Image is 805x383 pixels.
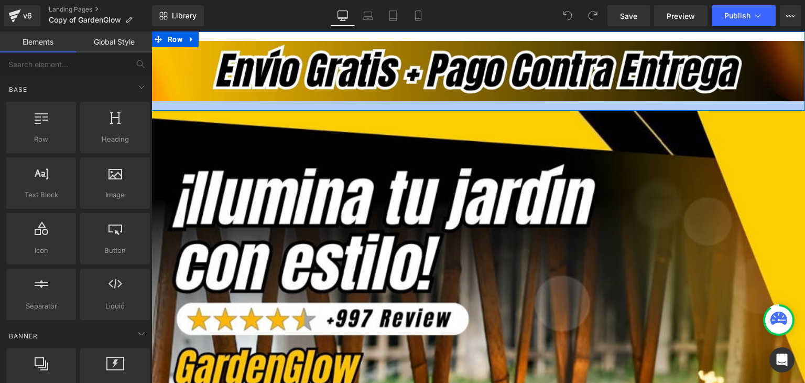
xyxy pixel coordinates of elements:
span: Liquid [83,301,147,312]
span: Icon [9,245,73,256]
span: Banner [8,331,39,341]
button: More [780,5,801,26]
a: Landing Pages [49,5,152,14]
span: Row [9,134,73,145]
a: Global Style [76,31,152,52]
span: Base [8,84,28,94]
span: Separator [9,301,73,312]
div: v6 [21,9,34,23]
button: Redo [582,5,603,26]
span: Save [620,10,637,22]
a: Desktop [330,5,355,26]
a: Mobile [406,5,431,26]
a: Tablet [380,5,406,26]
a: Preview [654,5,708,26]
button: Undo [557,5,578,26]
a: Laptop [355,5,380,26]
span: Library [172,11,197,20]
span: Publish [724,12,750,20]
span: Image [83,189,147,200]
span: Copy of GardenGlow [49,16,121,24]
span: Heading [83,134,147,145]
div: Open Intercom Messenger [769,347,795,373]
span: Button [83,245,147,256]
span: Text Block [9,189,73,200]
span: Preview [667,10,695,22]
a: v6 [4,5,40,26]
a: New Library [152,5,204,26]
button: Publish [712,5,776,26]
